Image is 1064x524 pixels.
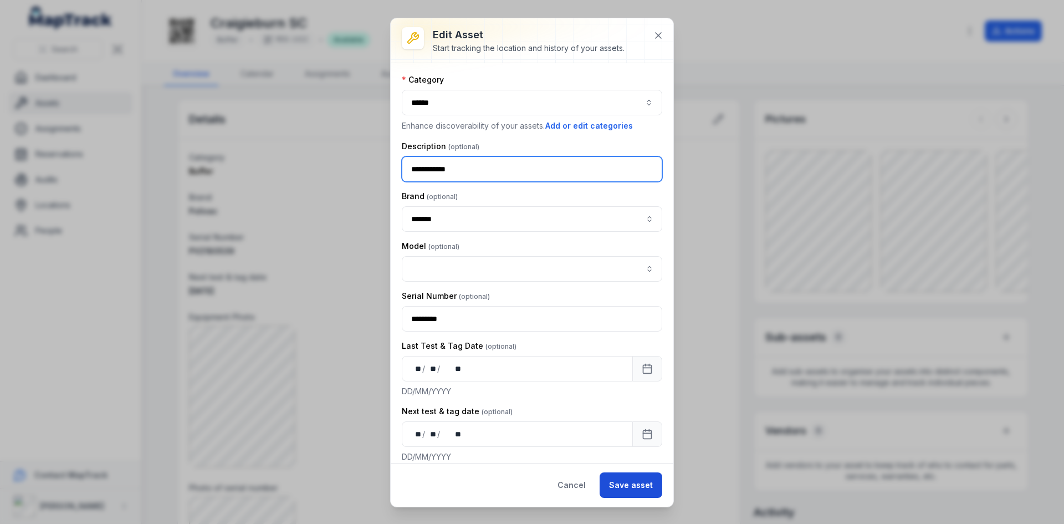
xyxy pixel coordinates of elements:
label: Serial Number [402,291,490,302]
div: / [422,429,426,440]
button: Save asset [600,472,662,498]
label: Category [402,74,444,85]
p: DD/MM/YYYY [402,386,662,397]
button: Cancel [548,472,595,498]
input: asset-edit:cf[ae11ba15-1579-4ecc-996c-910ebae4e155]-label [402,256,662,282]
div: month, [426,429,437,440]
label: Next test & tag date [402,406,513,417]
label: Model [402,241,459,252]
div: / [422,363,426,374]
div: day, [411,429,422,440]
button: Calendar [632,356,662,381]
input: asset-edit:cf[95398f92-8612-421e-aded-2a99c5a8da30]-label [402,206,662,232]
p: Enhance discoverability of your assets. [402,120,662,132]
div: / [437,363,441,374]
label: Last Test & Tag Date [402,340,516,352]
button: Add or edit categories [545,120,633,132]
div: / [437,429,441,440]
p: DD/MM/YYYY [402,451,662,462]
div: year, [441,363,462,374]
div: month, [426,363,437,374]
h3: Edit asset [433,27,625,43]
div: Start tracking the location and history of your assets. [433,43,625,54]
div: year, [441,429,462,440]
label: Brand [402,191,458,202]
label: Description [402,141,479,152]
button: Calendar [632,421,662,447]
div: day, [411,363,422,374]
